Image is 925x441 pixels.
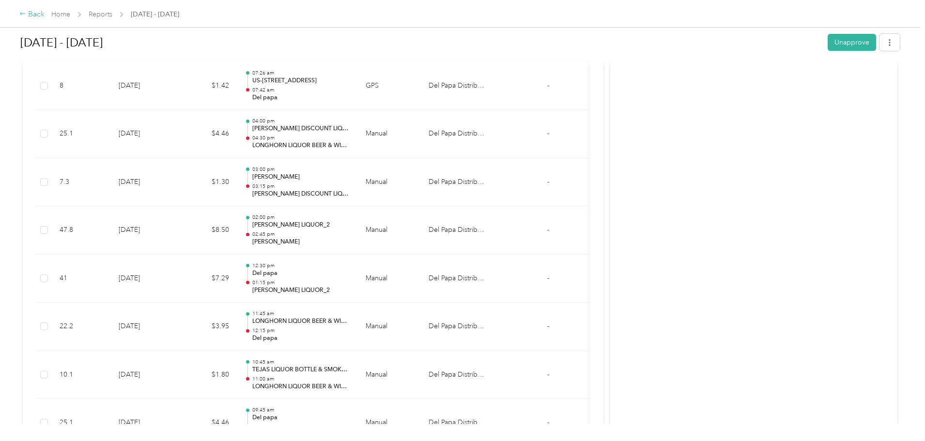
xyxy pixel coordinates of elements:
p: [PERSON_NAME] [252,173,350,182]
p: Del papa [252,413,350,422]
span: - [547,418,549,426]
td: $1.30 [179,158,237,207]
td: Del Papa Distributing [421,351,493,399]
span: - [547,370,549,379]
td: Del Papa Distributing [421,110,493,158]
span: - [547,274,549,282]
p: 10:15 am [252,424,350,430]
td: Manual [358,303,421,351]
p: Del papa [252,269,350,278]
td: [DATE] [111,62,179,110]
td: 10.1 [52,351,111,399]
p: 02:00 pm [252,214,350,221]
td: Manual [358,351,421,399]
td: [DATE] [111,158,179,207]
td: 41 [52,255,111,303]
td: Del Papa Distributing [421,62,493,110]
p: 10:45 am [252,359,350,365]
td: $8.50 [179,206,237,255]
td: [DATE] [111,255,179,303]
td: Manual [358,255,421,303]
td: [DATE] [111,303,179,351]
button: Unapprove [828,34,876,51]
span: - [547,322,549,330]
p: US-[STREET_ADDRESS] [252,76,350,85]
td: [DATE] [111,110,179,158]
td: Manual [358,158,421,207]
span: - [547,129,549,137]
span: [DATE] - [DATE] [131,9,179,19]
p: Del papa [252,334,350,343]
p: LONGHORN LIQUOR BEER & WINE #4 [252,141,350,150]
p: Del papa [252,93,350,102]
p: [PERSON_NAME] LIQUOR_2 [252,286,350,295]
div: Back [19,9,45,20]
span: - [547,178,549,186]
p: 03:00 pm [252,166,350,173]
td: 22.2 [52,303,111,351]
p: 04:00 pm [252,118,350,124]
td: 7.3 [52,158,111,207]
p: 04:30 pm [252,135,350,141]
td: 8 [52,62,111,110]
iframe: Everlance-gr Chat Button Frame [871,387,925,441]
p: 07:42 am [252,87,350,93]
td: 47.8 [52,206,111,255]
td: Manual [358,110,421,158]
p: 02:45 pm [252,231,350,238]
p: LONGHORN LIQUOR BEER & WINE #2 [252,317,350,326]
p: TEJAS LIQUOR BOTTLE & SMOKE SHOP [252,365,350,374]
a: Reports [89,10,112,18]
p: 09:45 am [252,407,350,413]
p: LONGHORN LIQUOR BEER & WINE #2 [252,382,350,391]
td: [DATE] [111,351,179,399]
td: $3.95 [179,303,237,351]
p: [PERSON_NAME] [252,238,350,246]
td: $4.46 [179,110,237,158]
td: Del Papa Distributing [421,303,493,351]
p: 12:30 pm [252,262,350,269]
span: - [547,81,549,90]
p: 07:26 am [252,70,350,76]
td: [DATE] [111,206,179,255]
td: $1.42 [179,62,237,110]
p: 11:00 am [252,376,350,382]
span: - [547,226,549,234]
p: 11:45 am [252,310,350,317]
p: 12:15 pm [252,327,350,334]
td: Del Papa Distributing [421,206,493,255]
p: 01:15 pm [252,279,350,286]
a: Home [51,10,70,18]
p: [PERSON_NAME] DISCOUNT LIQUOR [252,190,350,198]
td: Del Papa Distributing [421,158,493,207]
td: Manual [358,206,421,255]
td: GPS [358,62,421,110]
td: $7.29 [179,255,237,303]
td: 25.1 [52,110,111,158]
h1: Aug 1 - 31, 2025 [20,31,821,54]
p: 03:15 pm [252,183,350,190]
p: [PERSON_NAME] LIQUOR_2 [252,221,350,229]
td: Del Papa Distributing [421,255,493,303]
p: [PERSON_NAME] DISCOUNT LIQUOR [252,124,350,133]
td: $1.80 [179,351,237,399]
